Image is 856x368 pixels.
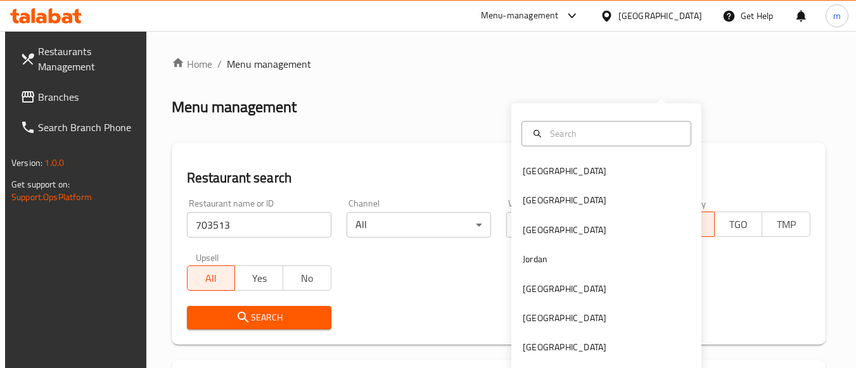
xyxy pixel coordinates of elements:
div: [GEOGRAPHIC_DATA] [523,340,606,354]
span: Search [197,310,321,326]
div: [GEOGRAPHIC_DATA] [523,223,606,237]
span: Version: [11,155,42,171]
a: Support.OpsPlatform [11,189,92,205]
span: Get support on: [11,176,70,193]
button: TMP [762,212,810,237]
label: Upsell [196,253,219,262]
span: m [833,9,841,23]
div: [GEOGRAPHIC_DATA] [523,311,606,325]
span: TGO [720,215,758,234]
div: [GEOGRAPHIC_DATA] [618,9,702,23]
span: No [288,269,326,288]
a: Search Branch Phone [10,112,148,143]
button: Search [187,306,331,329]
div: [GEOGRAPHIC_DATA] [523,193,606,207]
button: TGO [714,212,763,237]
h2: Restaurant search [187,168,810,187]
span: Branches [38,89,138,105]
button: No [283,265,331,291]
li: / [217,56,222,72]
input: Search for restaurant name or ID.. [187,212,331,238]
a: Branches [10,82,148,112]
nav: breadcrumb [172,56,826,72]
button: All [187,265,236,291]
span: Restaurants Management [38,44,138,74]
div: All [506,212,651,238]
a: Home [172,56,212,72]
span: Search Branch Phone [38,120,138,135]
span: Yes [240,269,278,288]
div: All [347,212,491,238]
label: Delivery [675,199,706,208]
span: TMP [767,215,805,234]
input: Search [545,127,683,141]
button: Yes [234,265,283,291]
div: [GEOGRAPHIC_DATA] [523,164,606,178]
span: 1.0.0 [44,155,64,171]
div: Menu-management [481,8,559,23]
h2: Menu management [172,97,297,117]
div: Jordan [523,252,547,266]
span: Menu management [227,56,311,72]
a: Restaurants Management [10,36,148,82]
span: All [193,269,231,288]
div: [GEOGRAPHIC_DATA] [523,282,606,296]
